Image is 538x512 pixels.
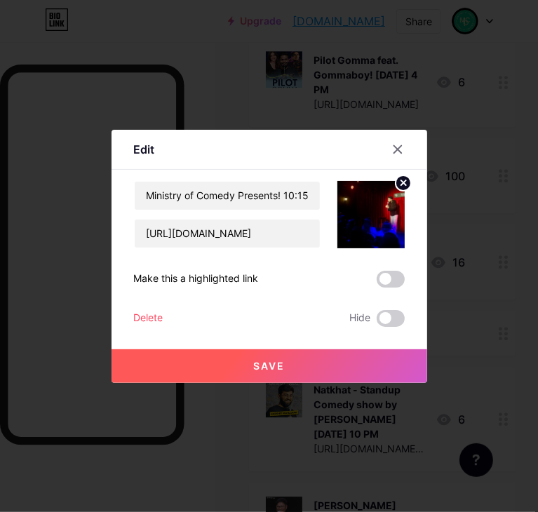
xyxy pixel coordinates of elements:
[253,360,285,372] span: Save
[134,310,163,327] div: Delete
[337,181,405,248] img: link_thumbnail
[134,141,155,158] div: Edit
[135,182,320,210] input: Title
[112,349,427,383] button: Save
[134,271,259,288] div: Make this a highlighted link
[135,220,320,248] input: URL
[350,310,371,327] span: Hide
